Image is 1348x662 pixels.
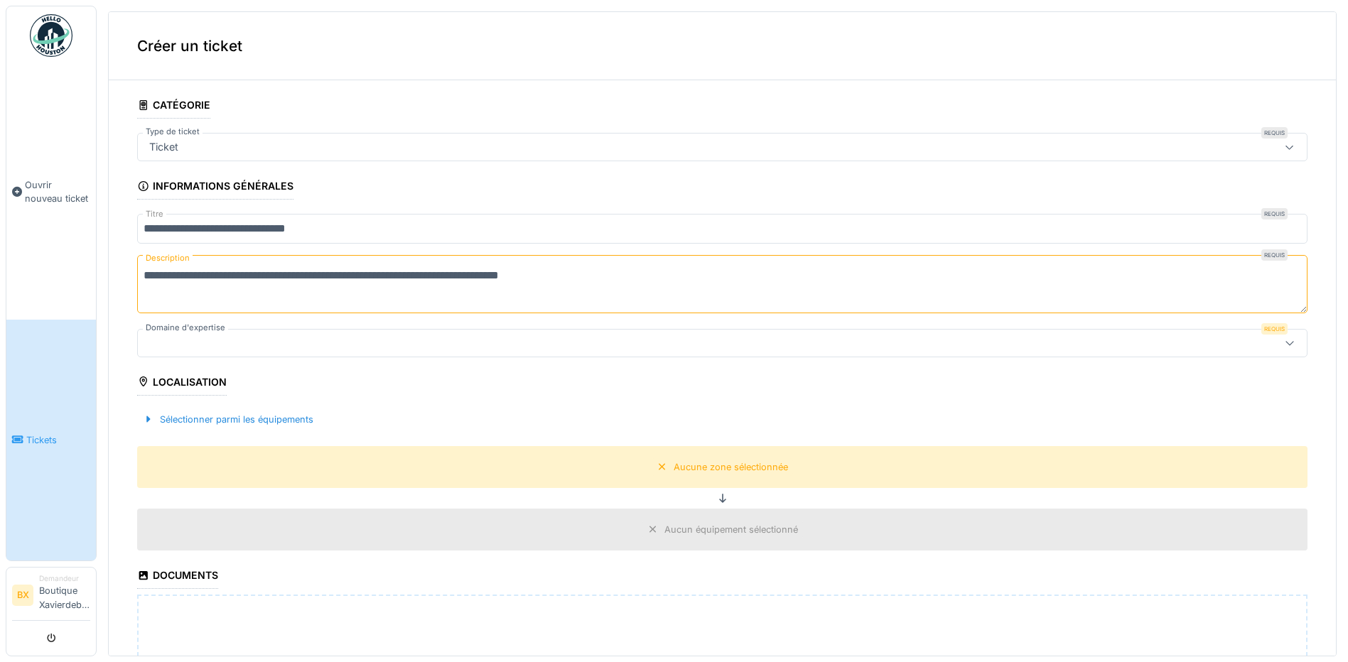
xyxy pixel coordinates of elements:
li: Boutique Xavierdebue [39,573,90,617]
span: Tickets [26,433,90,447]
div: Requis [1261,323,1288,335]
div: Demandeur [39,573,90,584]
li: BX [12,585,33,606]
div: Aucune zone sélectionnée [674,460,788,474]
div: Catégorie [137,94,210,119]
div: Créer un ticket [109,12,1336,80]
a: Tickets [6,320,96,560]
div: Informations générales [137,175,293,200]
img: Badge_color-CXgf-gQk.svg [30,14,72,57]
a: Ouvrir nouveau ticket [6,65,96,320]
label: Type de ticket [143,126,203,138]
div: Documents [137,565,218,589]
div: Ticket [144,139,184,155]
a: BX DemandeurBoutique Xavierdebue [12,573,90,621]
label: Domaine d'expertise [143,322,228,334]
div: Sélectionner parmi les équipements [137,410,319,429]
div: Localisation [137,371,227,396]
label: Description [143,249,193,267]
div: Requis [1261,208,1288,219]
div: Requis [1261,249,1288,261]
div: Aucun équipement sélectionné [664,523,798,536]
span: Ouvrir nouveau ticket [25,178,90,205]
div: Requis [1261,127,1288,139]
label: Titre [143,208,166,220]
